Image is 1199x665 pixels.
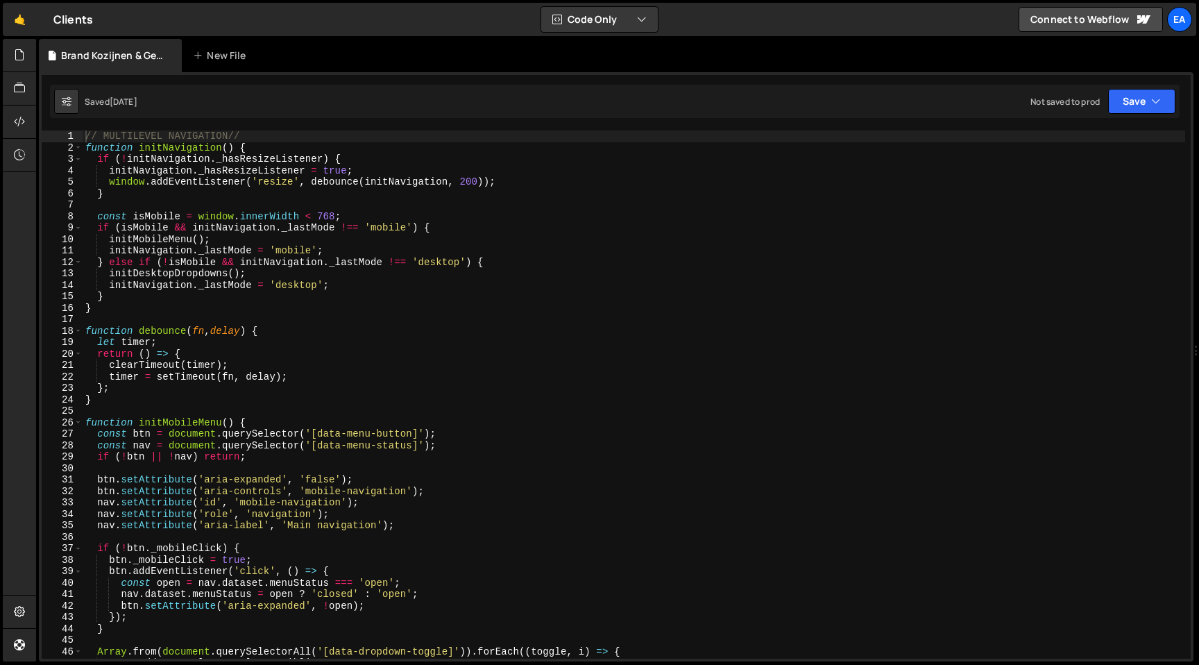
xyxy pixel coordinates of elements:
[42,566,83,578] div: 39
[42,589,83,600] div: 41
[42,623,83,635] div: 44
[42,303,83,314] div: 16
[42,646,83,658] div: 46
[42,520,83,532] div: 35
[42,440,83,452] div: 28
[85,96,137,108] div: Saved
[42,382,83,394] div: 23
[42,360,83,371] div: 21
[42,486,83,498] div: 32
[42,234,83,246] div: 10
[42,600,83,612] div: 42
[3,3,37,36] a: 🤙
[110,96,137,108] div: [DATE]
[42,142,83,154] div: 2
[42,337,83,348] div: 19
[42,428,83,440] div: 27
[42,394,83,406] div: 24
[42,405,83,417] div: 25
[1030,96,1100,108] div: Not saved to prod
[42,348,83,360] div: 20
[42,153,83,165] div: 3
[42,280,83,292] div: 14
[42,634,83,646] div: 45
[1019,7,1163,32] a: Connect to Webflow
[42,165,83,177] div: 4
[42,188,83,200] div: 6
[42,463,83,475] div: 30
[42,326,83,337] div: 18
[42,211,83,223] div: 8
[42,612,83,623] div: 43
[42,417,83,429] div: 26
[42,257,83,269] div: 12
[42,314,83,326] div: 17
[42,245,83,257] div: 11
[42,176,83,188] div: 5
[42,371,83,383] div: 22
[1167,7,1192,32] a: Ea
[42,131,83,142] div: 1
[42,474,83,486] div: 31
[42,578,83,589] div: 40
[193,49,251,62] div: New File
[42,291,83,303] div: 15
[42,555,83,566] div: 38
[541,7,658,32] button: Code Only
[53,11,93,28] div: Clients
[42,199,83,211] div: 7
[42,509,83,521] div: 34
[42,497,83,509] div: 33
[1108,89,1175,114] button: Save
[42,268,83,280] div: 13
[42,543,83,555] div: 37
[42,222,83,234] div: 9
[42,532,83,544] div: 36
[42,451,83,463] div: 29
[61,49,165,62] div: Brand Kozijnen & Geveltechnieken.js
